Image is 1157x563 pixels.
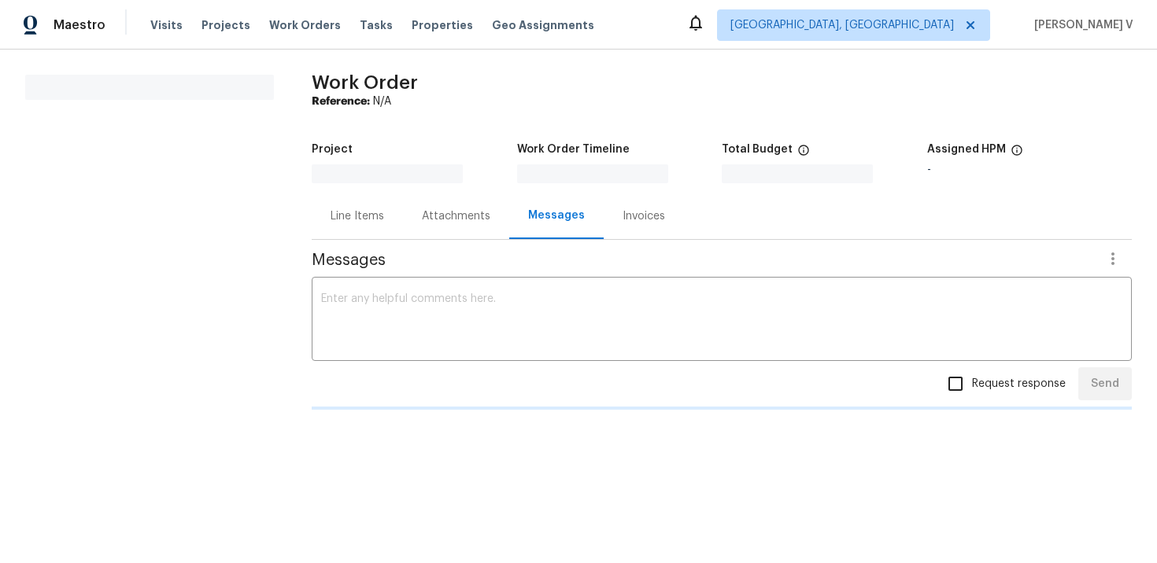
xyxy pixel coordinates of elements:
h5: Assigned HPM [927,144,1006,155]
span: Geo Assignments [492,17,594,33]
h5: Project [312,144,353,155]
span: Projects [201,17,250,33]
span: Work Order [312,73,418,92]
span: [GEOGRAPHIC_DATA], [GEOGRAPHIC_DATA] [730,17,954,33]
span: Maestro [54,17,105,33]
span: Properties [412,17,473,33]
span: The hpm assigned to this work order. [1011,144,1023,164]
div: Line Items [331,208,384,224]
div: N/A [312,94,1132,109]
span: Messages [312,252,1094,268]
span: Request response [972,376,1066,392]
span: [PERSON_NAME] V [1028,17,1133,33]
h5: Total Budget [722,144,793,155]
div: Invoices [623,208,665,224]
b: Reference: [312,96,370,107]
div: Attachments [422,208,490,224]
span: Tasks [360,20,393,31]
div: Messages [528,208,585,223]
span: Work Orders [269,17,341,33]
span: The total cost of line items that have been proposed by Opendoor. This sum includes line items th... [797,144,810,164]
span: Visits [150,17,183,33]
h5: Work Order Timeline [517,144,630,155]
div: - [927,164,1133,175]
